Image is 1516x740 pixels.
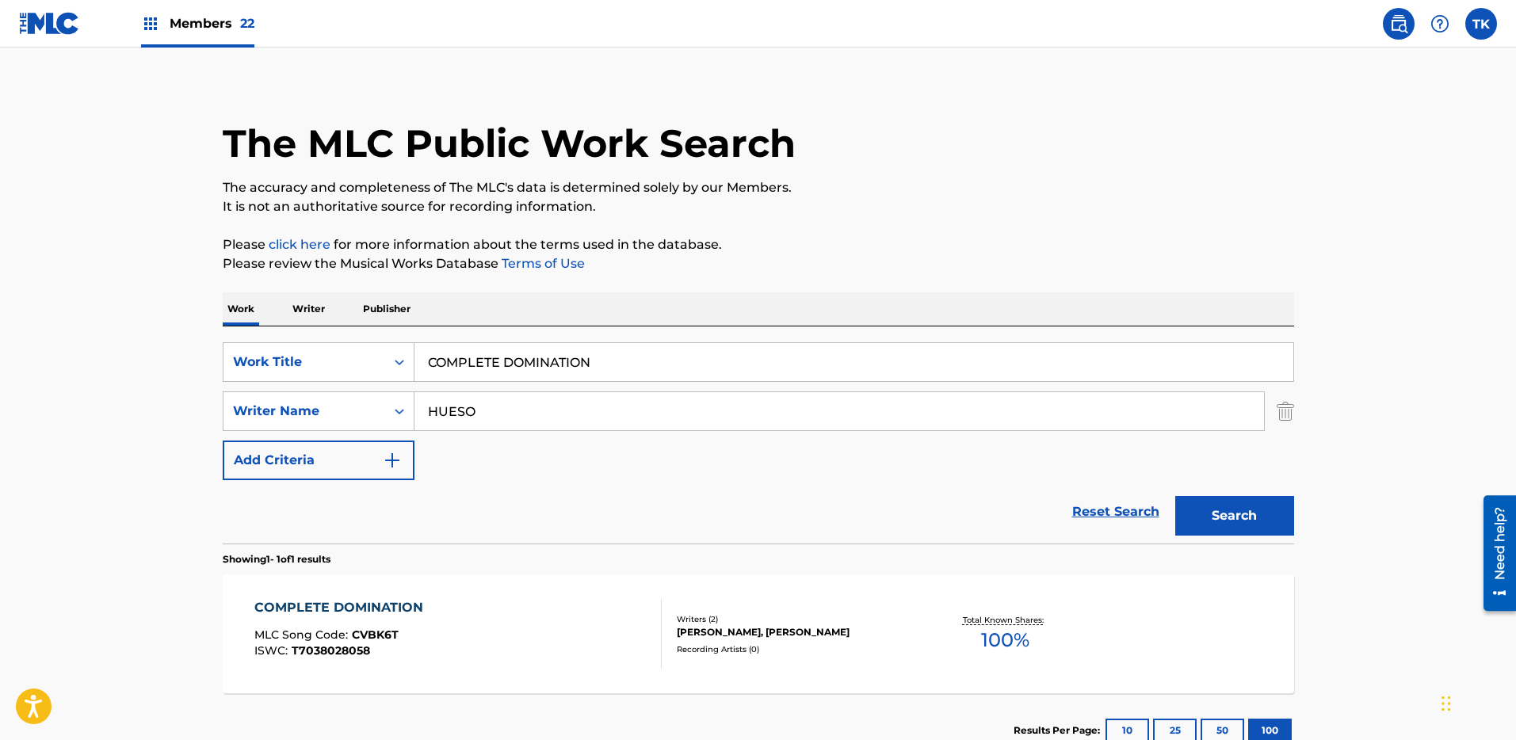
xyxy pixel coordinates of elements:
[1437,664,1516,740] iframe: Chat Widget
[1064,494,1167,529] a: Reset Search
[233,402,376,421] div: Writer Name
[288,292,330,326] p: Writer
[352,627,399,642] span: CVBK6T
[233,353,376,372] div: Work Title
[254,627,352,642] span: MLC Song Code :
[269,237,330,252] a: click here
[223,342,1294,544] form: Search Form
[223,292,259,326] p: Work
[223,552,330,566] p: Showing 1 - 1 of 1 results
[254,598,431,617] div: COMPLETE DOMINATION
[498,256,585,271] a: Terms of Use
[223,178,1294,197] p: The accuracy and completeness of The MLC's data is determined solely by our Members.
[223,197,1294,216] p: It is not an authoritative source for recording information.
[1383,8,1415,40] a: Public Search
[981,626,1029,654] span: 100 %
[677,643,916,655] div: Recording Artists ( 0 )
[254,643,292,658] span: ISWC :
[677,613,916,625] div: Writers ( 2 )
[223,441,414,480] button: Add Criteria
[240,16,254,31] span: 22
[1277,391,1294,431] img: Delete Criterion
[1175,496,1294,536] button: Search
[1442,680,1451,727] div: Drag
[677,625,916,639] div: [PERSON_NAME], [PERSON_NAME]
[223,254,1294,273] p: Please review the Musical Works Database
[223,574,1294,693] a: COMPLETE DOMINATIONMLC Song Code:CVBK6TISWC:T7038028058Writers (2)[PERSON_NAME], [PERSON_NAME]Rec...
[358,292,415,326] p: Publisher
[963,614,1048,626] p: Total Known Shares:
[292,643,370,658] span: T7038028058
[1465,8,1497,40] div: User Menu
[170,14,254,32] span: Members
[1430,14,1449,33] img: help
[141,14,160,33] img: Top Rightsholders
[1424,8,1456,40] div: Help
[383,451,402,470] img: 9d2ae6d4665cec9f34b9.svg
[1389,14,1408,33] img: search
[19,12,80,35] img: MLC Logo
[1014,723,1104,738] p: Results Per Page:
[223,120,796,167] h1: The MLC Public Work Search
[1472,490,1516,617] iframe: Resource Center
[223,235,1294,254] p: Please for more information about the terms used in the database.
